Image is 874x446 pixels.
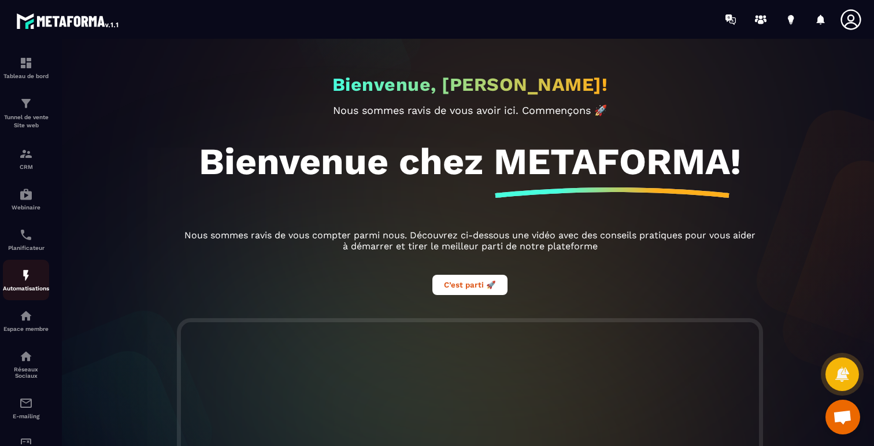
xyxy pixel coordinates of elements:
[16,10,120,31] img: logo
[3,179,49,219] a: automationsautomationsWebinaire
[825,400,860,434] div: Ouvrir le chat
[432,275,508,295] button: C’est parti 🚀
[3,219,49,260] a: schedulerschedulerPlanificateur
[3,285,49,292] p: Automatisations
[3,73,49,79] p: Tableau de bord
[3,413,49,419] p: E-mailing
[19,187,33,201] img: automations
[19,228,33,242] img: scheduler
[3,138,49,179] a: formationformationCRM
[181,104,759,116] p: Nous sommes ravis de vous avoir ici. Commençons 🚀
[19,268,33,282] img: automations
[3,47,49,88] a: formationformationTableau de bord
[3,366,49,379] p: Réseaux Sociaux
[3,88,49,138] a: formationformationTunnel de vente Site web
[3,164,49,170] p: CRM
[19,97,33,110] img: formation
[199,139,741,183] h1: Bienvenue chez METAFORMA!
[332,73,608,95] h2: Bienvenue, [PERSON_NAME]!
[19,309,33,323] img: automations
[3,260,49,300] a: automationsautomationsAutomatisations
[19,349,33,363] img: social-network
[19,396,33,410] img: email
[3,341,49,388] a: social-networksocial-networkRéseaux Sociaux
[3,300,49,341] a: automationsautomationsEspace membre
[181,230,759,252] p: Nous sommes ravis de vous compter parmi nous. Découvrez ci-dessous une vidéo avec des conseils pr...
[3,245,49,251] p: Planificateur
[19,147,33,161] img: formation
[19,56,33,70] img: formation
[3,326,49,332] p: Espace membre
[432,279,508,290] a: C’est parti 🚀
[3,204,49,211] p: Webinaire
[3,113,49,130] p: Tunnel de vente Site web
[3,388,49,428] a: emailemailE-mailing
